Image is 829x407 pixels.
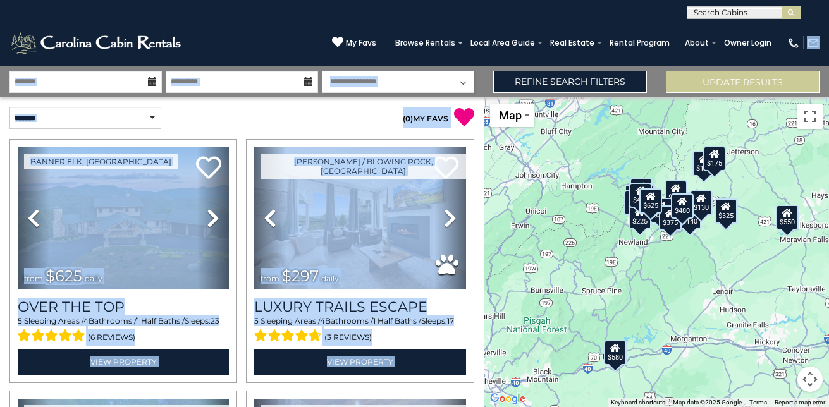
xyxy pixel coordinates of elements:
[639,188,662,214] div: $625
[665,180,687,205] div: $349
[324,329,372,346] span: (3 reviews)
[403,114,413,123] span: ( )
[389,34,462,52] a: Browse Rentals
[464,34,541,52] a: Local Area Guide
[487,391,529,407] img: Google
[715,198,737,224] div: $325
[718,34,778,52] a: Owner Login
[630,178,653,203] div: $125
[673,399,742,406] span: Map data ©2025 Google
[670,193,693,219] div: $480
[83,316,89,325] span: 4
[679,34,715,52] a: About
[24,274,43,283] span: from
[321,274,339,283] span: daily
[797,367,823,392] button: Map camera controls
[629,204,651,229] div: $225
[690,190,713,216] div: $130
[88,329,135,346] span: (6 reviews)
[403,114,448,123] a: (0)MY FAVS
[211,316,219,325] span: 23
[18,349,229,375] a: View Property
[254,298,465,315] a: Luxury Trails Escape
[18,298,229,315] a: Over The Top
[254,316,259,325] span: 5
[24,154,178,169] a: Banner Elk, [GEOGRAPHIC_DATA]
[807,37,820,49] img: mail-regular-white.png
[332,36,376,49] a: My Favs
[320,316,325,325] span: 4
[715,198,738,224] div: $297
[490,104,534,127] button: Change map style
[18,147,229,289] img: thumbnail_167153549.jpeg
[703,146,725,171] div: $175
[447,316,454,325] span: 17
[797,104,823,129] button: Toggle fullscreen view
[666,71,820,93] button: Update Results
[261,274,279,283] span: from
[18,315,229,346] div: Sleeping Areas / Bathrooms / Sleeps:
[776,205,799,230] div: $550
[493,71,647,93] a: Refine Search Filters
[137,316,185,325] span: 1 Half Baths /
[9,30,185,56] img: White-1-2.png
[254,315,465,346] div: Sleeping Areas / Bathrooms / Sleeps:
[261,154,465,179] a: [PERSON_NAME] / Blowing Rock, [GEOGRAPHIC_DATA]
[544,34,601,52] a: Real Estate
[18,316,22,325] span: 5
[499,109,522,122] span: Map
[692,151,715,176] div: $175
[604,340,627,365] div: $580
[254,147,465,289] img: thumbnail_168695581.jpeg
[405,114,410,123] span: 0
[787,37,800,49] img: phone-regular-white.png
[775,399,825,406] a: Report a map error
[629,183,652,208] div: $425
[46,267,82,285] span: $625
[254,349,465,375] a: View Property
[611,398,665,407] button: Keyboard shortcuts
[487,391,529,407] a: Open this area in Google Maps (opens a new window)
[749,399,767,406] a: Terms (opens in new tab)
[346,37,376,49] span: My Favs
[282,267,319,285] span: $297
[603,34,676,52] a: Rental Program
[659,205,682,231] div: $375
[373,316,421,325] span: 1 Half Baths /
[624,190,647,216] div: $230
[85,274,102,283] span: daily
